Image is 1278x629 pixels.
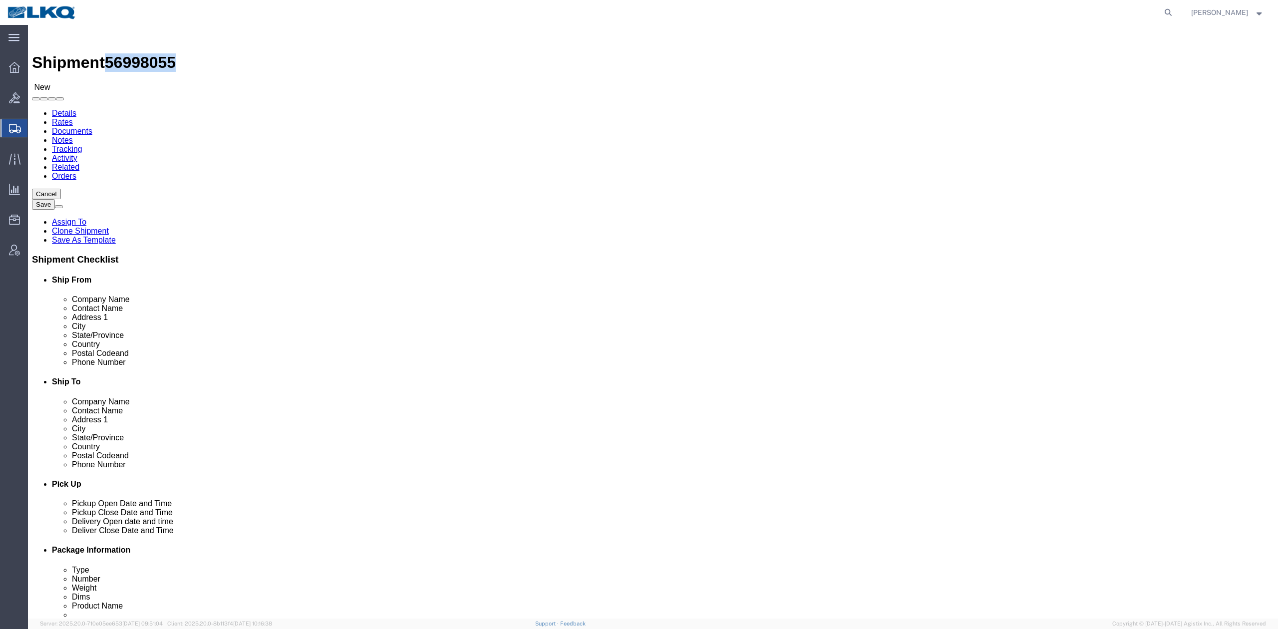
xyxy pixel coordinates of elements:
span: [DATE] 10:16:38 [233,621,272,627]
span: Matt Harvey [1191,7,1248,18]
span: Copyright © [DATE]-[DATE] Agistix Inc., All Rights Reserved [1112,620,1266,628]
a: Support [535,621,560,627]
iframe: FS Legacy Container [28,25,1278,619]
a: Feedback [560,621,586,627]
img: logo [7,5,77,20]
span: [DATE] 09:51:04 [122,621,163,627]
span: Client: 2025.20.0-8b113f4 [167,621,272,627]
button: [PERSON_NAME] [1191,6,1265,18]
span: Server: 2025.20.0-710e05ee653 [40,621,163,627]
